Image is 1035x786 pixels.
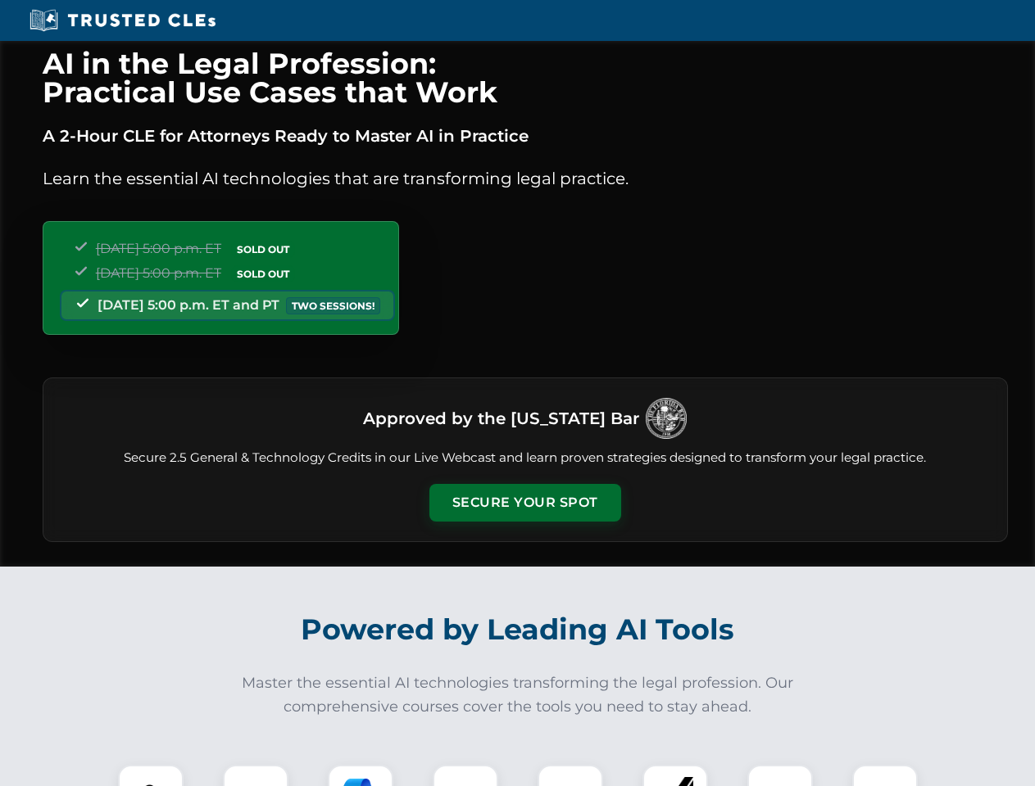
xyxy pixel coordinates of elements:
span: [DATE] 5:00 p.m. ET [96,265,221,281]
img: Logo [646,398,687,439]
img: Trusted CLEs [25,8,220,33]
p: Secure 2.5 General & Technology Credits in our Live Webcast and learn proven strategies designed ... [63,449,987,468]
button: Secure Your Spot [429,484,621,522]
span: SOLD OUT [231,265,295,282]
h3: Approved by the [US_STATE] Bar [363,404,639,433]
p: Learn the essential AI technologies that are transforming legal practice. [43,165,1008,192]
span: [DATE] 5:00 p.m. ET [96,241,221,256]
span: SOLD OUT [231,241,295,258]
h2: Powered by Leading AI Tools [64,601,972,658]
p: Master the essential AI technologies transforming the legal profession. Our comprehensive courses... [231,671,805,719]
h1: AI in the Legal Profession: Practical Use Cases that Work [43,49,1008,106]
p: A 2-Hour CLE for Attorneys Ready to Master AI in Practice [43,123,1008,149]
